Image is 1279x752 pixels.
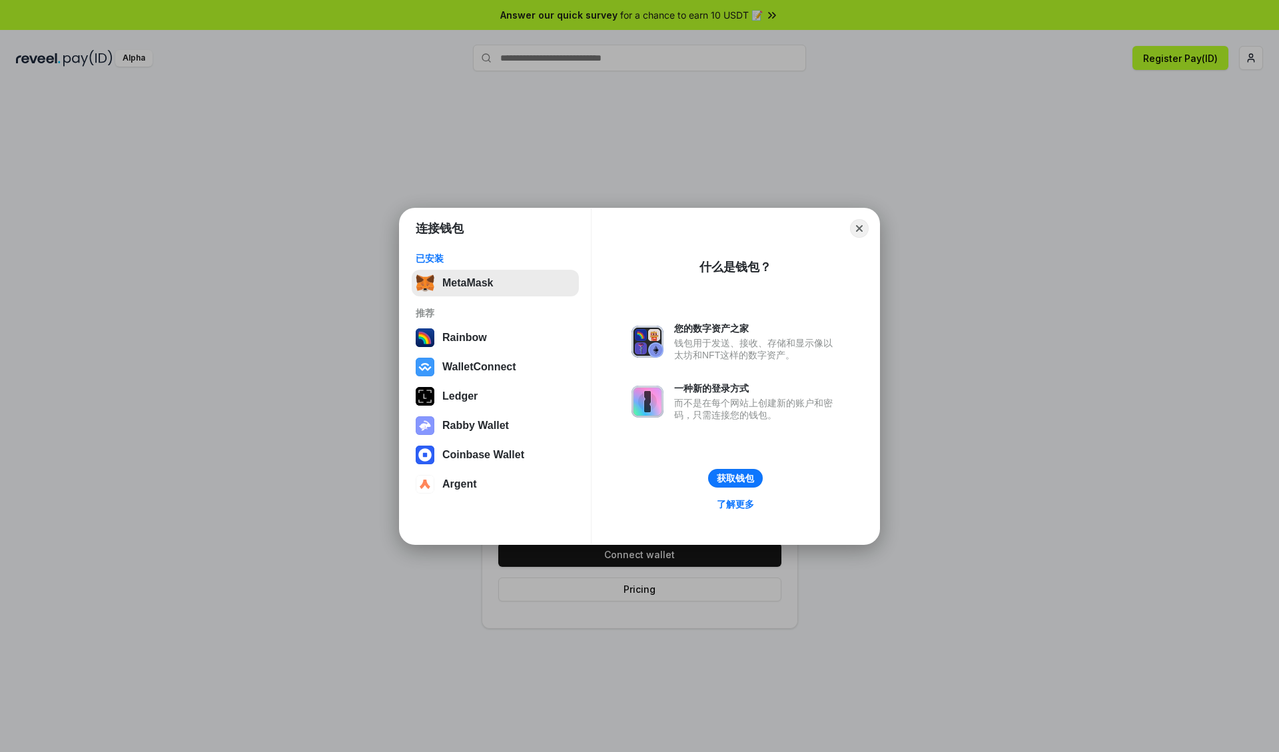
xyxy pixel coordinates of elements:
[442,449,524,461] div: Coinbase Wallet
[416,274,434,292] img: svg+xml,%3Csvg%20fill%3D%22none%22%20height%3D%2233%22%20viewBox%3D%220%200%2035%2033%22%20width%...
[416,328,434,347] img: svg+xml,%3Csvg%20width%3D%22120%22%20height%3D%22120%22%20viewBox%3D%220%200%20120%20120%22%20fil...
[674,397,839,421] div: 而不是在每个网站上创建新的账户和密码，只需连接您的钱包。
[416,387,434,406] img: svg+xml,%3Csvg%20xmlns%3D%22http%3A%2F%2Fwww.w3.org%2F2000%2Fsvg%22%20width%3D%2228%22%20height%3...
[412,354,579,380] button: WalletConnect
[416,446,434,464] img: svg+xml,%3Csvg%20width%3D%2228%22%20height%3D%2228%22%20viewBox%3D%220%200%2028%2028%22%20fill%3D...
[416,416,434,435] img: svg+xml,%3Csvg%20xmlns%3D%22http%3A%2F%2Fwww.w3.org%2F2000%2Fsvg%22%20fill%3D%22none%22%20viewBox...
[442,332,487,344] div: Rainbow
[632,326,663,358] img: svg+xml,%3Csvg%20xmlns%3D%22http%3A%2F%2Fwww.w3.org%2F2000%2Fsvg%22%20fill%3D%22none%22%20viewBox...
[442,420,509,432] div: Rabby Wallet
[412,471,579,498] button: Argent
[412,383,579,410] button: Ledger
[412,324,579,351] button: Rainbow
[416,220,464,236] h1: 连接钱包
[709,496,762,513] a: 了解更多
[442,277,493,289] div: MetaMask
[442,390,478,402] div: Ledger
[699,259,771,275] div: 什么是钱包？
[416,358,434,376] img: svg+xml,%3Csvg%20width%3D%2228%22%20height%3D%2228%22%20viewBox%3D%220%200%2028%2028%22%20fill%3D...
[674,382,839,394] div: 一种新的登录方式
[708,469,763,488] button: 获取钱包
[416,307,575,319] div: 推荐
[442,478,477,490] div: Argent
[412,412,579,439] button: Rabby Wallet
[850,219,869,238] button: Close
[674,322,839,334] div: 您的数字资产之家
[442,361,516,373] div: WalletConnect
[717,498,754,510] div: 了解更多
[412,442,579,468] button: Coinbase Wallet
[416,252,575,264] div: 已安装
[416,475,434,494] img: svg+xml,%3Csvg%20width%3D%2228%22%20height%3D%2228%22%20viewBox%3D%220%200%2028%2028%22%20fill%3D...
[674,337,839,361] div: 钱包用于发送、接收、存储和显示像以太坊和NFT这样的数字资产。
[717,472,754,484] div: 获取钱包
[632,386,663,418] img: svg+xml,%3Csvg%20xmlns%3D%22http%3A%2F%2Fwww.w3.org%2F2000%2Fsvg%22%20fill%3D%22none%22%20viewBox...
[412,270,579,296] button: MetaMask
